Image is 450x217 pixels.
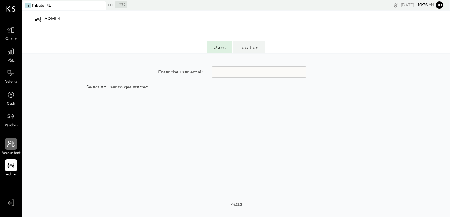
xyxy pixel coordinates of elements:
[7,58,15,64] span: P&L
[2,150,21,156] span: Accountant
[0,110,22,129] a: Vendors
[4,80,17,85] span: Balance
[0,89,22,107] a: Cash
[158,69,203,75] label: Enter the user email:
[0,67,22,85] a: Balance
[86,84,386,90] p: Select an user to get started.
[115,1,127,8] div: + 272
[32,3,51,8] div: Tribute IRL
[231,202,242,207] div: v 4.32.3
[6,172,16,178] span: Admin
[436,1,443,9] button: Jo
[429,3,434,7] span: am
[207,41,232,53] li: Users
[7,101,15,107] span: Cash
[401,2,434,8] div: [DATE]
[0,24,22,42] a: Queue
[415,2,428,8] span: 10 : 36
[393,2,399,8] div: copy link
[4,123,18,129] span: Vendors
[0,138,22,156] a: Accountant
[0,159,22,178] a: Admin
[25,3,31,8] div: TI
[5,37,17,42] span: Queue
[44,14,66,24] div: Admin
[0,46,22,64] a: P&L
[233,41,265,53] li: Location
